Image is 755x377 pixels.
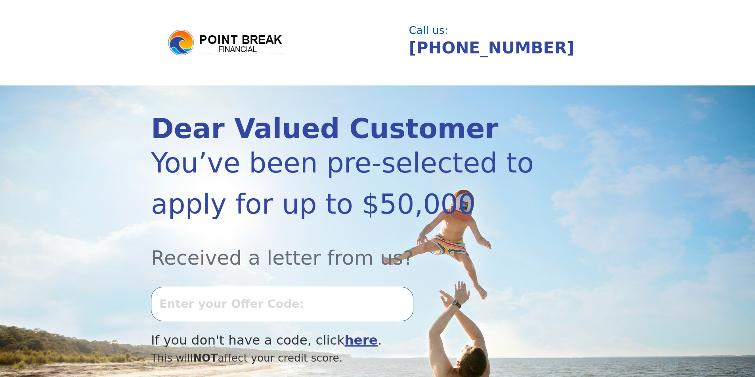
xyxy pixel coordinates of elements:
div: Received a letter from us? [151,225,536,273]
div: Call us: [409,25,598,36]
div: You’ve been pre-selected to apply for up to $50,000 [151,142,536,225]
input: Enter your Offer Code: [151,287,413,321]
span: NOT [193,352,218,364]
img: logo.png [167,28,286,57]
a: [PHONE_NUMBER] [409,38,574,57]
div: This will affect your credit score. [151,350,536,366]
div: If you don't have a code, click . [151,331,536,350]
a: here [344,333,378,348]
div: Dear Valued Customer [151,115,536,142]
